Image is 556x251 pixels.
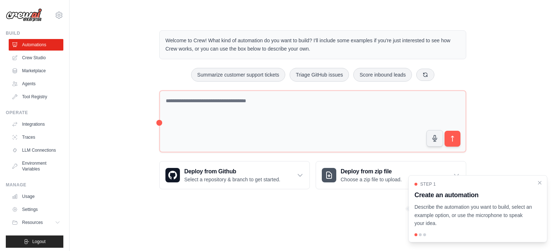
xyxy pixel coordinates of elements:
span: Resources [22,220,43,225]
p: Describe the automation you want to build, select an example option, or use the microphone to spe... [414,203,532,228]
button: Close walkthrough [537,180,543,186]
a: Crew Studio [9,52,63,64]
a: Tool Registry [9,91,63,103]
div: Build [6,30,63,36]
p: Choose a zip file to upload. [341,176,402,183]
span: Logout [32,239,46,244]
h3: Deploy from zip file [341,167,402,176]
a: Marketplace [9,65,63,77]
a: Traces [9,131,63,143]
a: LLM Connections [9,144,63,156]
button: Logout [6,235,63,248]
h3: Create an automation [414,190,532,200]
p: Select a repository & branch to get started. [184,176,280,183]
p: Welcome to Crew! What kind of automation do you want to build? I'll include some examples if you'... [165,36,460,53]
div: Operate [6,110,63,116]
a: Settings [9,204,63,215]
span: Step 1 [420,181,436,187]
button: Score inbound leads [353,68,412,82]
div: Manage [6,182,63,188]
a: Agents [9,78,63,90]
button: Resources [9,217,63,228]
a: Integrations [9,118,63,130]
button: Triage GitHub issues [290,68,349,82]
h3: Deploy from Github [184,167,280,176]
a: Environment Variables [9,157,63,175]
a: Usage [9,191,63,202]
button: Summarize customer support tickets [191,68,285,82]
img: Logo [6,8,42,22]
a: Automations [9,39,63,51]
